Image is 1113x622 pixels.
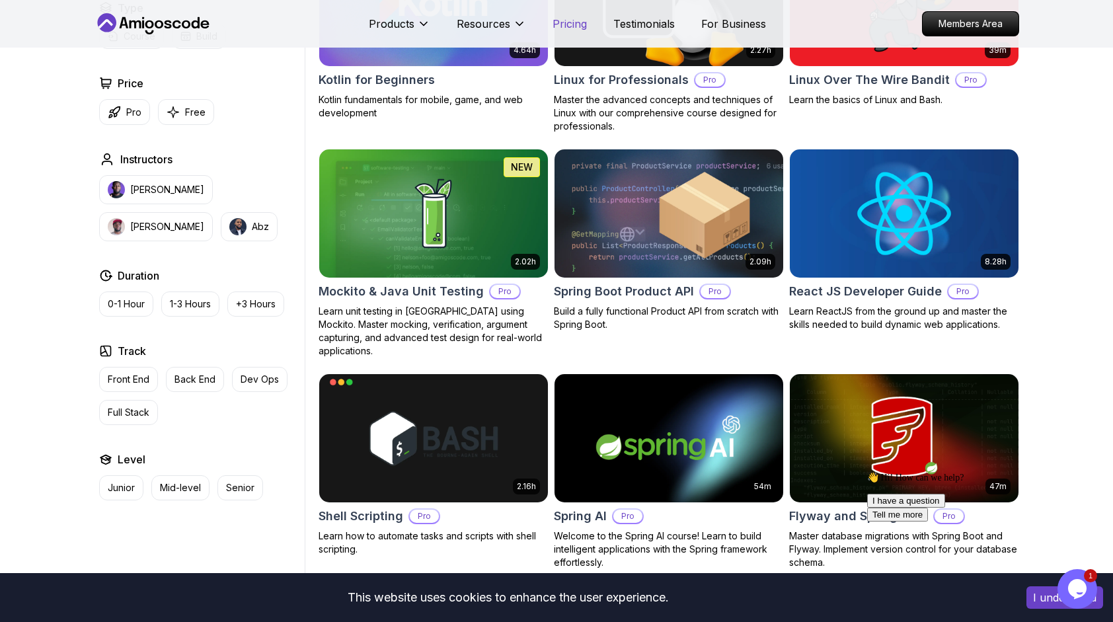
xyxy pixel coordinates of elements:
[99,367,158,392] button: Front End
[789,507,928,525] h2: Flyway and Spring Boot
[5,27,83,41] button: I have a question
[99,475,143,500] button: Junior
[319,282,484,301] h2: Mockito & Java Unit Testing
[553,16,587,32] a: Pricing
[789,305,1019,331] p: Learn ReactJS from the ground up and master the skills needed to build dynamic web applications.
[457,16,526,42] button: Resources
[555,149,783,278] img: Spring Boot Product API card
[151,475,210,500] button: Mid-level
[99,400,158,425] button: Full Stack
[490,285,519,298] p: Pro
[515,256,536,267] p: 2.02h
[108,181,125,198] img: instructor img
[170,297,211,311] p: 1-3 Hours
[118,268,159,284] h2: Duration
[120,151,173,167] h2: Instructors
[185,106,206,119] p: Free
[118,451,145,467] h2: Level
[108,406,149,419] p: Full Stack
[319,149,548,278] img: Mockito & Java Unit Testing card
[130,220,204,233] p: [PERSON_NAME]
[749,256,771,267] p: 2.09h
[989,45,1007,56] p: 39m
[554,373,784,569] a: Spring AI card54mSpring AIProWelcome to the Spring AI course! Learn to build intelligent applicat...
[319,507,403,525] h2: Shell Scripting
[1026,586,1103,609] button: Accept cookies
[922,11,1019,36] a: Members Area
[319,149,549,358] a: Mockito & Java Unit Testing card2.02hNEWMockito & Java Unit TestingProLearn unit testing in [GEOG...
[232,367,288,392] button: Dev Ops
[236,297,276,311] p: +3 Hours
[161,292,219,317] button: 1-3 Hours
[790,149,1018,278] img: React JS Developer Guide card
[555,374,783,502] img: Spring AI card
[754,481,771,492] p: 54m
[5,5,243,55] div: 👋 Hi! How can we help?I have a questionTell me more
[517,481,536,492] p: 2.16h
[457,16,510,32] p: Resources
[130,183,204,196] p: [PERSON_NAME]
[789,282,942,301] h2: React JS Developer Guide
[319,305,549,358] p: Learn unit testing in [GEOGRAPHIC_DATA] using Mockito. Master mocking, verification, argument cap...
[217,475,263,500] button: Senior
[554,71,689,89] h2: Linux for Professionals
[319,373,549,556] a: Shell Scripting card2.16hShell ScriptingProLearn how to automate tasks and scripts with shell scr...
[229,218,247,235] img: instructor img
[126,106,141,119] p: Pro
[226,481,254,494] p: Senior
[252,220,269,233] p: Abz
[554,93,784,133] p: Master the advanced concepts and techniques of Linux with our comprehensive course designed for p...
[99,212,213,241] button: instructor img[PERSON_NAME]
[227,292,284,317] button: +3 Hours
[241,373,279,386] p: Dev Ops
[554,305,784,331] p: Build a fully functional Product API from scratch with Spring Boot.
[750,45,771,56] p: 2.27h
[948,285,978,298] p: Pro
[319,93,549,120] p: Kotlin fundamentals for mobile, game, and web development
[923,12,1018,36] p: Members Area
[108,297,145,311] p: 0-1 Hour
[789,373,1019,569] a: Flyway and Spring Boot card47mFlyway and Spring BootProMaster database migrations with Spring Boo...
[369,16,430,42] button: Products
[118,75,143,91] h2: Price
[99,99,150,125] button: Pro
[319,374,548,502] img: Shell Scripting card
[789,93,1019,106] p: Learn the basics of Linux and Bash.
[369,16,414,32] p: Products
[613,16,675,32] a: Testimonials
[410,510,439,523] p: Pro
[108,373,149,386] p: Front End
[790,374,1018,502] img: Flyway and Spring Boot card
[108,218,125,235] img: instructor img
[956,73,985,87] p: Pro
[319,71,435,89] h2: Kotlin for Beginners
[174,373,215,386] p: Back End
[554,507,607,525] h2: Spring AI
[5,41,66,55] button: Tell me more
[701,285,730,298] p: Pro
[554,529,784,569] p: Welcome to the Spring AI course! Learn to build intelligent applications with the Spring framewor...
[985,256,1007,267] p: 8.28h
[695,73,724,87] p: Pro
[554,149,784,331] a: Spring Boot Product API card2.09hSpring Boot Product APIProBuild a fully functional Product API f...
[514,45,536,56] p: 4.64h
[1057,569,1100,609] iframe: chat widget
[221,212,278,241] button: instructor imgAbz
[118,343,146,359] h2: Track
[319,529,549,556] p: Learn how to automate tasks and scripts with shell scripting.
[166,367,224,392] button: Back End
[554,282,694,301] h2: Spring Boot Product API
[160,481,201,494] p: Mid-level
[99,292,153,317] button: 0-1 Hour
[158,99,214,125] button: Free
[10,583,1007,612] div: This website uses cookies to enhance the user experience.
[789,149,1019,331] a: React JS Developer Guide card8.28hReact JS Developer GuideProLearn ReactJS from the ground up and...
[789,71,950,89] h2: Linux Over The Wire Bandit
[613,510,642,523] p: Pro
[99,175,213,204] button: instructor img[PERSON_NAME]
[511,161,533,174] p: NEW
[701,16,766,32] a: For Business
